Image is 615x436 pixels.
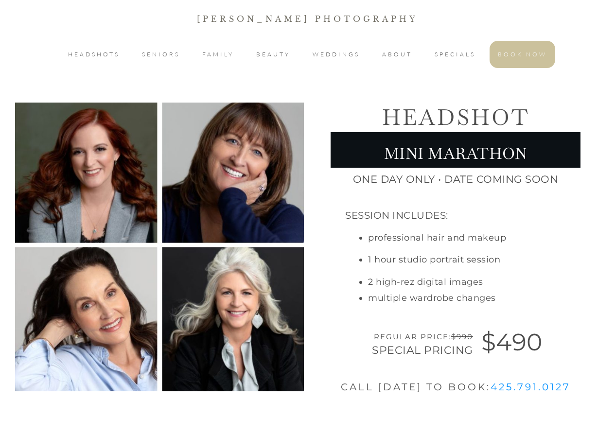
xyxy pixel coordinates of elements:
p: Mini Marathon [331,133,580,167]
a: 425.791.0127 [491,381,571,393]
p: Session Includes: [345,198,448,224]
a: ABOUT [382,49,412,60]
a: FAMILY [202,49,234,60]
p: [PERSON_NAME] Photography [0,12,615,26]
a: BEAUTY [256,49,290,60]
li: 1 Hour Studio Portrait Session [368,254,506,276]
a: HEADSHOTS [68,49,120,60]
span: Special Pricing [372,344,473,357]
a: BOOK NOW [498,49,547,60]
li: Professional Hair and Makeup [368,232,506,254]
li: 2 High-Rez Digital Images [368,276,506,292]
h4: CALL [DATE] TO BOOK: [341,379,571,401]
span: $990 [451,332,473,341]
p: One Day Only • Date Coming Soon [331,168,580,189]
a: SPECIALS [435,49,475,60]
h1: Headshot [331,103,580,132]
li: Multiple Wardrobe Changes [368,292,506,314]
p: $490 [481,321,550,363]
a: WEDDINGS [313,49,360,60]
span: Regular Price: [374,332,473,341]
a: SENIORS [142,49,180,60]
img: Headshot Mini [15,103,304,391]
